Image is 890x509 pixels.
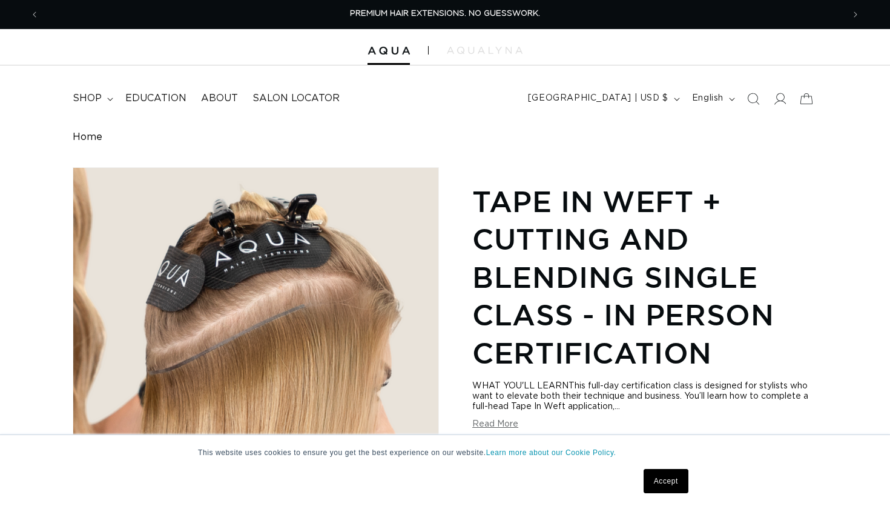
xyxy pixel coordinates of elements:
button: Read More [472,419,518,430]
span: About [201,92,238,105]
a: Salon Locator [245,85,347,112]
nav: breadcrumbs [73,131,817,143]
a: Learn more about our Cookie Policy. [486,448,616,457]
summary: shop [65,85,118,112]
p: This website uses cookies to ensure you get the best experience on our website. [198,447,692,458]
button: Next announcement [842,3,869,26]
a: Accept [644,469,688,493]
button: Previous announcement [21,3,48,26]
span: Education [125,92,186,105]
div: WHAT YOU'LL LEARNThis full-day certification class is designed for stylists who want to elevate b... [472,381,817,412]
span: shop [73,92,102,105]
span: PREMIUM HAIR EXTENSIONS. NO GUESSWORK. [350,10,540,18]
span: [GEOGRAPHIC_DATA] | USD $ [528,92,668,105]
button: English [685,87,740,110]
span: Salon Locator [252,92,340,105]
button: [GEOGRAPHIC_DATA] | USD $ [521,87,685,110]
a: Home [73,131,102,143]
a: About [194,85,245,112]
h1: Tape In Weft + Cutting and Blending Single Class - In Person Certification [472,182,817,371]
img: aqualyna.com [447,47,522,54]
span: English [692,92,724,105]
img: Aqua Hair Extensions [368,47,410,55]
a: Education [118,85,194,112]
summary: Search [740,85,766,112]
